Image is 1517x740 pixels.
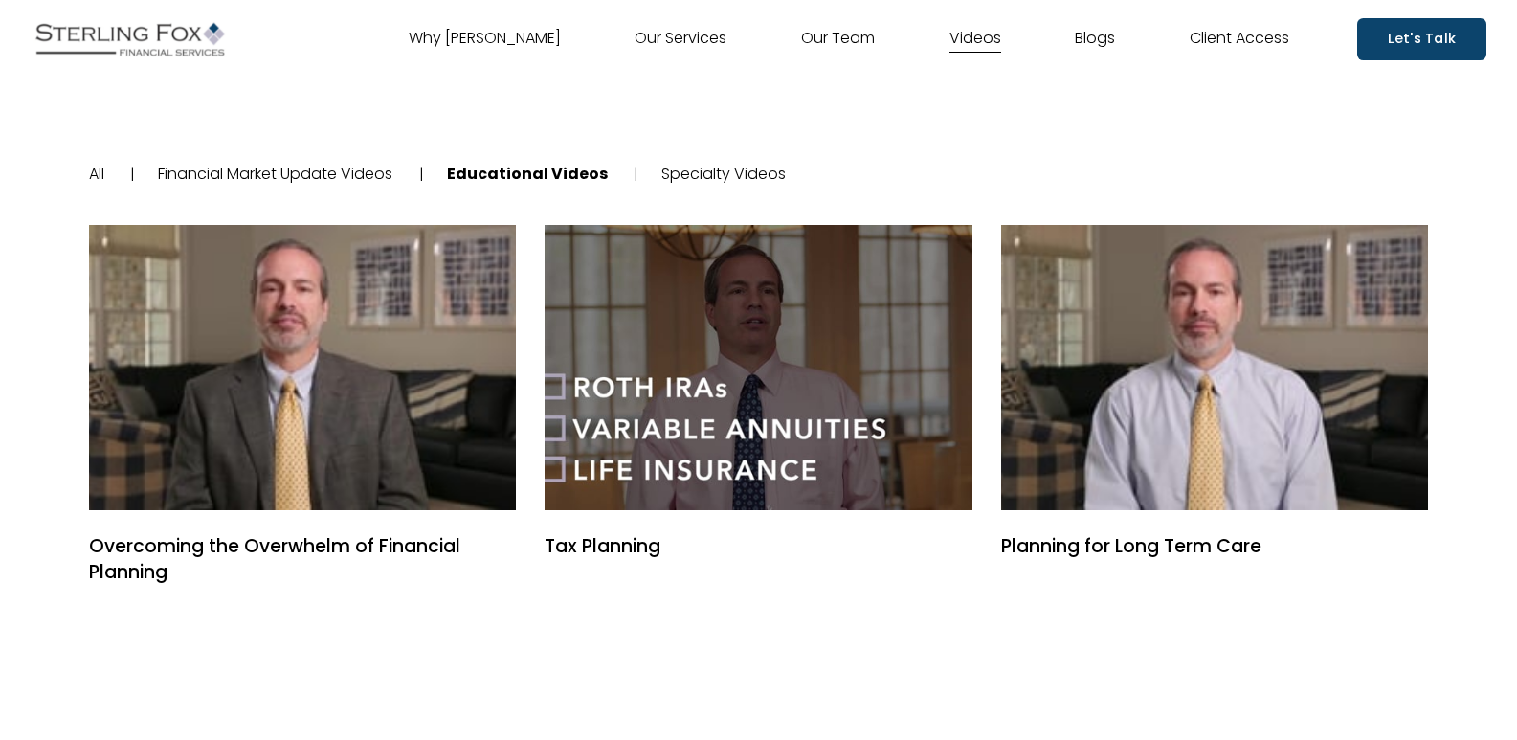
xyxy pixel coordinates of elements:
a: Videos [949,24,1001,55]
a: Our Services [635,24,726,55]
a: Specialty Videos [661,163,786,185]
a: Planning for Long Term Care [1001,225,1429,510]
a: Our Team [801,24,875,55]
a: Overcoming the Overwhelm of Financial Planning [89,225,517,510]
span: | [634,163,638,185]
nav: categories [89,109,1429,240]
a: Blogs [1075,24,1115,55]
span: | [419,163,424,185]
span: | [130,163,135,185]
a: Overcoming the Overwhelm of Financial Planning [89,534,517,586]
a: Client Access [1190,24,1289,55]
a: Tax Planning [545,534,972,560]
a: Let's Talk [1357,18,1486,59]
a: Tax Planning [545,225,972,510]
a: All [89,163,104,185]
a: Planning for Long Term Care [1001,534,1429,560]
img: Sterling Fox Financial Services [31,15,230,63]
a: Educational Videos [447,163,608,185]
a: Why [PERSON_NAME] [409,24,561,55]
a: Financial Market Update Videos [158,163,392,185]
